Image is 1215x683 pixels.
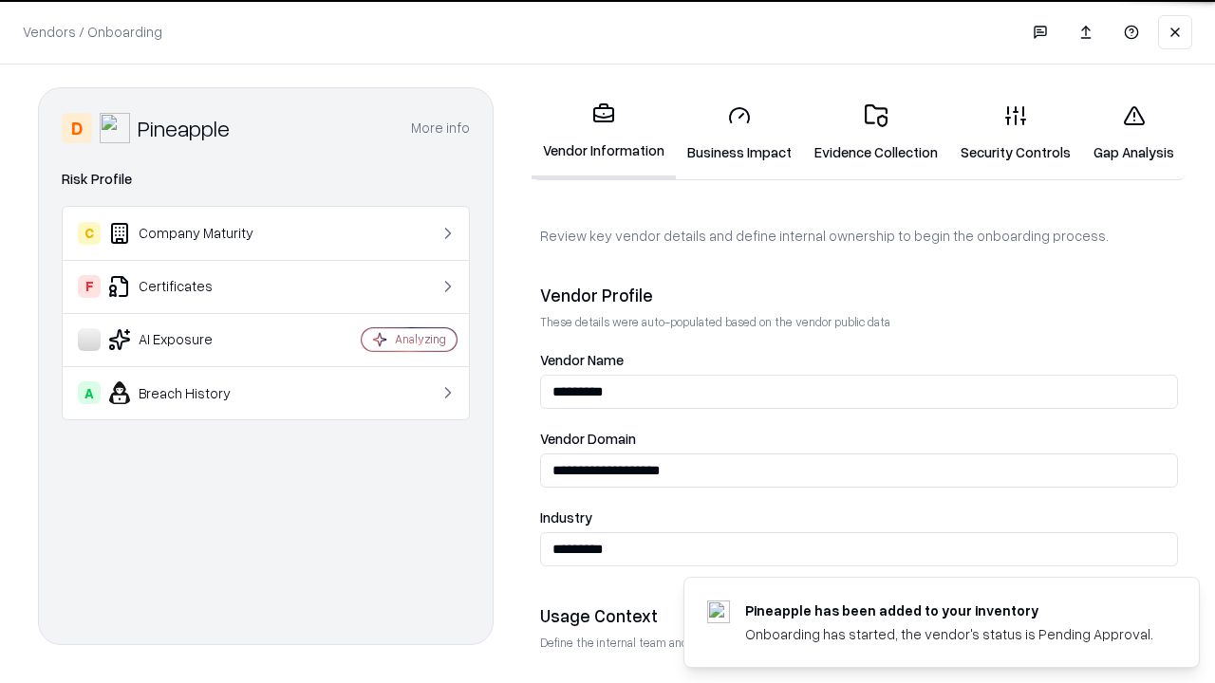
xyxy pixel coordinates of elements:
[62,168,470,191] div: Risk Profile
[949,89,1082,177] a: Security Controls
[745,624,1153,644] div: Onboarding has started, the vendor's status is Pending Approval.
[78,328,305,351] div: AI Exposure
[540,635,1178,651] p: Define the internal team and reason for using this vendor. This helps assess business relevance a...
[540,432,1178,446] label: Vendor Domain
[540,226,1178,246] p: Review key vendor details and define internal ownership to begin the onboarding process.
[707,600,730,623] img: pineappleenergy.com
[411,111,470,145] button: More info
[803,89,949,177] a: Evidence Collection
[532,87,676,179] a: Vendor Information
[62,113,92,143] div: D
[78,222,305,245] div: Company Maturity
[540,284,1178,306] div: Vendor Profile
[100,113,130,143] img: Pineapple
[78,381,305,404] div: Breach History
[138,113,230,143] div: Pineapple
[540,314,1178,330] p: These details were auto-populated based on the vendor public data
[540,510,1178,525] label: Industry
[78,222,101,245] div: C
[78,275,305,298] div: Certificates
[676,89,803,177] a: Business Impact
[745,600,1153,620] div: Pineapple has been added to your inventory
[23,22,162,42] p: Vendors / Onboarding
[540,353,1178,367] label: Vendor Name
[78,381,101,404] div: A
[540,604,1178,627] div: Usage Context
[1082,89,1186,177] a: Gap Analysis
[395,331,446,347] div: Analyzing
[78,275,101,298] div: F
